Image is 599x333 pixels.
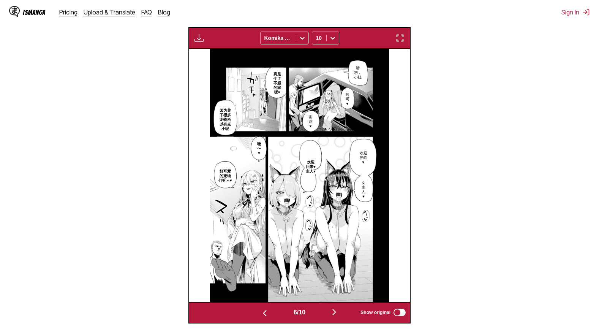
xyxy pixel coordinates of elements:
[307,113,315,129] p: 谢谢♥
[210,49,389,302] img: Manga Panel
[330,308,339,317] img: Next page
[84,8,135,16] a: Upload & Translate
[255,140,263,156] p: 哇〜♥
[561,8,590,16] button: Sign In
[9,6,59,18] a: IsManga LogoIsManga
[344,90,351,107] p: 呵呵♥
[394,309,406,316] input: Show original
[216,167,234,184] p: 好可爱的宠物们呀～♥
[360,310,390,315] span: Show original
[260,309,269,318] img: Previous page
[141,8,152,16] a: FAQ
[158,8,170,16] a: Blog
[271,70,284,95] p: 真是个了不起的家呢♥
[582,8,590,16] img: Sign out
[395,33,405,43] img: Enter fullscreen
[360,178,367,200] p: 女主人♥
[304,158,318,174] p: 欢迎回来♥ 主人♥
[294,309,305,316] span: 6 / 10
[23,9,46,16] div: IsManga
[357,149,369,165] p: 欢迎光临♥
[59,8,77,16] a: Pricing
[194,33,204,43] img: Download translated images
[9,6,20,17] img: IsManga Logo
[217,106,233,132] p: 因为养了很多宠物所以有点小呢
[352,63,363,80] p: 请您，小姐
